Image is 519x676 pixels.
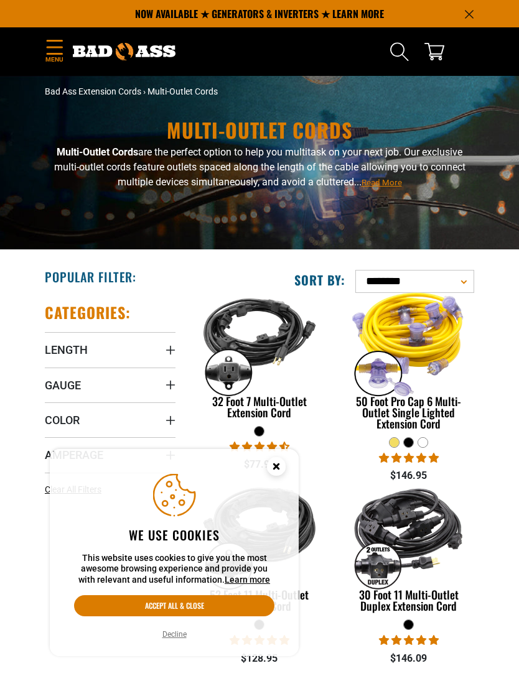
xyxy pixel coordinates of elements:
span: Read More [362,178,402,187]
a: yellow 50 Foot Pro Cap 6 Multi-Outlet Single Lighted Extension Cord [344,303,474,437]
a: black 52 Foot 11 Multi-Outlet Extension Cord [194,496,325,619]
summary: Menu [45,37,63,67]
span: Clear All Filters [45,484,101,494]
summary: Length [45,332,175,367]
span: Gauge [45,378,81,392]
summary: Search [390,42,409,62]
p: This website uses cookies to give you the most awesome browsing experience and provide you with r... [74,553,274,586]
span: Amperage [45,448,103,462]
div: 32 Foot 7 Multi-Outlet Extension Cord [194,396,325,418]
b: Multi-Outlet Cords [57,146,138,158]
span: 4.68 stars [230,441,289,453]
button: Accept all & close [74,595,274,616]
label: Sort by: [294,272,345,288]
button: Decline [159,628,190,641]
span: › [143,86,146,96]
span: Multi-Outlet Cords [147,86,218,96]
span: are the perfect option to help you multitask on your next job. Our exclusive multi-outlet cords f... [54,146,465,188]
nav: breadcrumbs [45,85,474,98]
img: Bad Ass Extension Cords [73,43,175,60]
summary: Gauge [45,368,175,402]
span: 4.80 stars [379,452,439,464]
summary: Amperage [45,437,175,472]
img: yellow [343,283,475,401]
h2: Popular Filter: [45,269,136,285]
a: Bad Ass Extension Cords [45,86,141,96]
summary: Color [45,402,175,437]
span: Length [45,343,88,357]
aside: Cookie Consent [50,449,299,657]
a: black 30 Foot 11 Multi-Outlet Duplex Extension Cord [344,496,474,619]
div: 30 Foot 11 Multi-Outlet Duplex Extension Cord [344,589,474,611]
div: 50 Foot Pro Cap 6 Multi-Outlet Single Lighted Extension Cord [344,396,474,429]
h2: We use cookies [74,527,274,543]
img: black [343,476,475,595]
span: 5.00 stars [379,634,439,646]
h2: Categories: [45,303,131,322]
div: $146.95 [344,468,474,483]
a: Learn more [225,575,270,585]
span: Color [45,413,80,427]
a: black 32 Foot 7 Multi-Outlet Extension Cord [194,303,325,425]
h1: Multi-Outlet Cords [45,120,474,140]
a: Clear All Filters [45,483,106,496]
div: $146.09 [344,651,474,666]
span: Menu [45,55,63,64]
img: black [194,283,325,401]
